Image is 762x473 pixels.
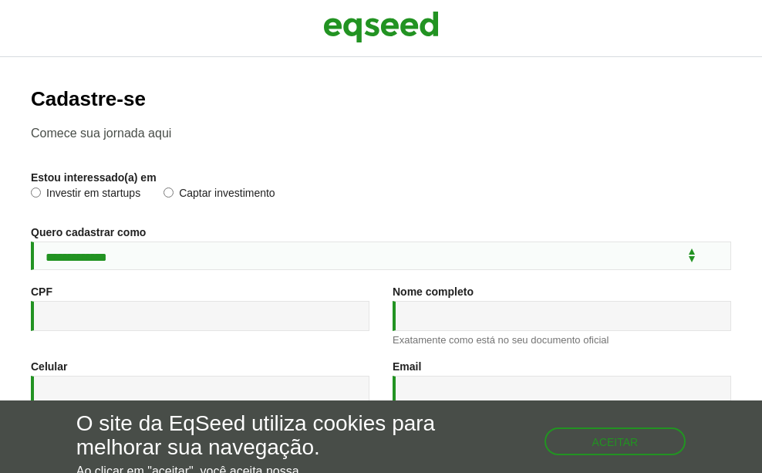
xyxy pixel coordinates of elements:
input: Investir em startups [31,188,41,198]
h5: O site da EqSeed utiliza cookies para melhorar sua navegação. [76,412,442,460]
label: CPF [31,286,52,297]
label: Quero cadastrar como [31,227,146,238]
label: Estou interessado(a) em [31,172,157,183]
p: Comece sua jornada aqui [31,126,731,140]
input: Captar investimento [164,188,174,198]
img: EqSeed Logo [323,8,439,46]
label: Captar investimento [164,188,275,203]
label: Celular [31,361,67,372]
h2: Cadastre-se [31,88,731,110]
button: Aceitar [545,427,686,455]
label: Investir em startups [31,188,140,203]
label: Nome completo [393,286,474,297]
div: Exatamente como está no seu documento oficial [393,335,731,345]
label: Email [393,361,421,372]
